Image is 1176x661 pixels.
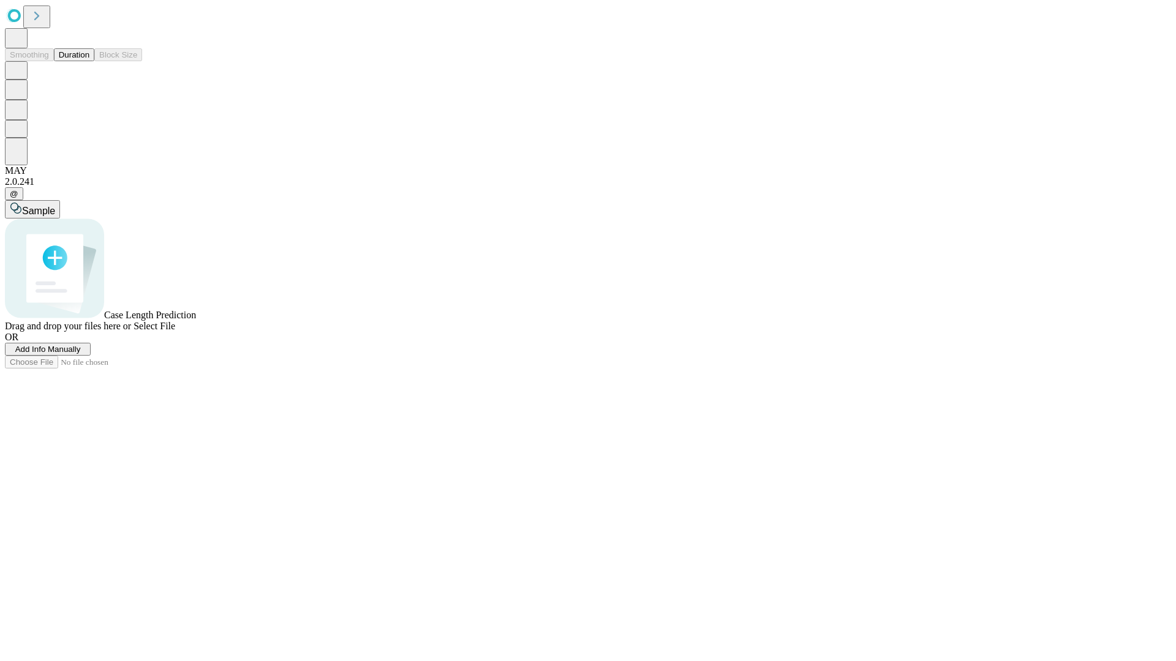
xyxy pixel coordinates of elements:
[5,176,1171,187] div: 2.0.241
[10,189,18,198] span: @
[22,206,55,216] span: Sample
[5,332,18,342] span: OR
[5,165,1171,176] div: MAY
[5,343,91,356] button: Add Info Manually
[5,200,60,218] button: Sample
[134,321,175,331] span: Select File
[5,48,54,61] button: Smoothing
[15,345,81,354] span: Add Info Manually
[104,310,196,320] span: Case Length Prediction
[5,321,131,331] span: Drag and drop your files here or
[5,187,23,200] button: @
[54,48,94,61] button: Duration
[94,48,142,61] button: Block Size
